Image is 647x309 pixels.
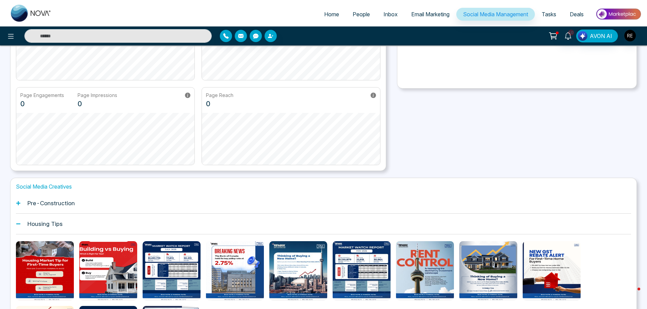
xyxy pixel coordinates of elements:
[353,11,370,18] span: People
[27,220,63,227] h1: Housing Tips
[560,30,576,41] a: 10
[404,8,456,21] a: Email Marketing
[20,92,64,99] p: Page Engagements
[542,11,556,18] span: Tasks
[78,99,117,109] p: 0
[570,11,584,18] span: Deals
[578,31,587,41] img: Lead Flow
[568,30,574,36] span: 10
[624,30,636,41] img: User Avatar
[411,11,450,18] span: Email Marketing
[563,8,590,21] a: Deals
[377,8,404,21] a: Inbox
[456,8,535,21] a: Social Media Management
[206,92,233,99] p: Page Reach
[206,99,233,109] p: 0
[576,30,618,42] button: AVON AI
[317,8,346,21] a: Home
[535,8,563,21] a: Tasks
[463,11,528,18] span: Social Media Management
[11,5,51,22] img: Nova CRM Logo
[346,8,377,21] a: People
[78,92,117,99] p: Page Impressions
[16,184,631,190] h1: Social Media Creatives
[324,11,339,18] span: Home
[590,32,612,40] span: AVON AI
[594,6,643,22] img: Market-place.gif
[27,200,75,207] h1: Pre-Construction
[624,286,640,302] iframe: Intercom live chat
[383,11,398,18] span: Inbox
[20,99,64,109] p: 0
